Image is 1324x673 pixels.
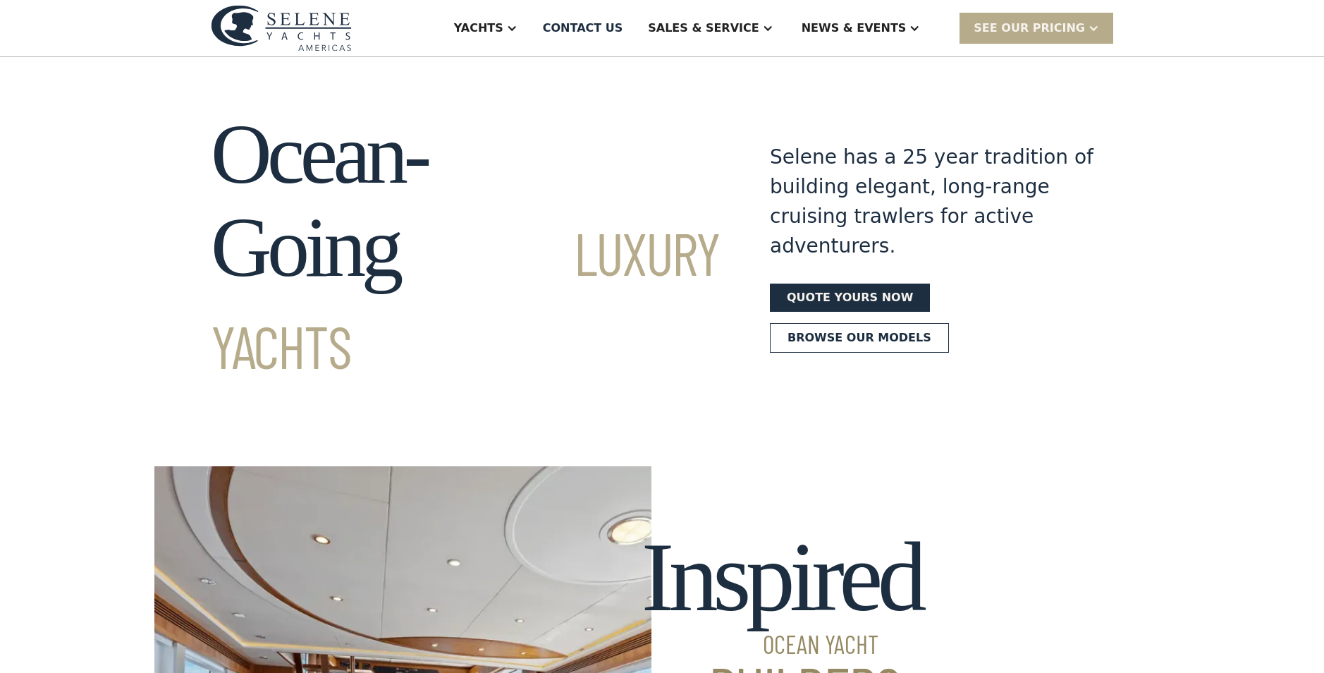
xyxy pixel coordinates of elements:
span: Ocean Yacht [642,631,921,657]
div: SEE Our Pricing [974,20,1085,37]
div: Sales & Service [648,20,759,37]
a: Quote yours now [770,284,930,312]
a: Browse our models [770,323,949,353]
span: Luxury Yachts [211,217,719,381]
div: Yachts [454,20,503,37]
div: SEE Our Pricing [960,13,1113,43]
div: News & EVENTS [802,20,907,37]
div: Contact US [543,20,623,37]
img: logo [211,5,352,51]
h1: Ocean-Going [211,108,719,387]
div: Selene has a 25 year tradition of building elegant, long-range cruising trawlers for active adven... [770,143,1094,261]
